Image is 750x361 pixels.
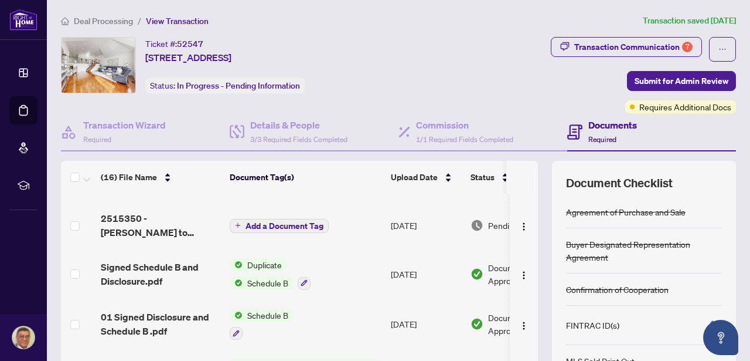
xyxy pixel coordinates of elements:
h4: Commission [416,118,513,132]
th: Status [466,161,565,194]
span: 3/3 Required Fields Completed [250,135,347,144]
th: Upload Date [386,161,466,194]
button: Add a Document Tag [230,219,329,233]
th: (16) File Name [96,161,225,194]
button: Open asap [703,320,738,355]
span: ellipsis [718,45,727,53]
td: [DATE] [386,249,466,299]
span: Schedule B [243,276,293,289]
span: Pending Review [488,219,547,232]
img: Status Icon [230,276,243,289]
button: Add a Document Tag [230,218,329,233]
img: Status Icon [230,309,243,322]
img: Logo [519,222,529,231]
div: Buyer Designated Representation Agreement [566,238,722,264]
span: In Progress - Pending Information [177,80,300,91]
span: Schedule B [243,309,293,322]
span: Required [83,135,111,144]
td: [DATE] [386,299,466,350]
th: Document Tag(s) [225,161,386,194]
span: home [61,17,69,25]
img: logo [9,9,37,31]
span: Status [471,171,495,184]
img: Document Status [471,318,483,330]
td: [DATE] [386,202,466,249]
img: IMG-E12319990_1.jpg [62,38,135,93]
div: Agreement of Purchase and Sale [566,205,686,218]
div: Ticket #: [145,37,203,50]
img: Document Status [471,219,483,232]
article: Transaction saved [DATE] [643,14,736,28]
div: FINTRAC ID(s) [566,319,619,332]
span: (16) File Name [101,171,157,184]
span: Signed Schedule B and Disclosure.pdf [101,260,220,288]
li: / [138,14,141,28]
h4: Transaction Wizard [83,118,166,132]
span: Deal Processing [74,16,133,26]
button: Submit for Admin Review [627,71,736,91]
span: Requires Additional Docs [639,100,731,113]
div: Status: [145,77,305,93]
span: Add a Document Tag [246,222,323,230]
span: Duplicate [243,258,287,271]
button: Logo [514,265,533,284]
button: Status IconDuplicateStatus IconSchedule B [230,258,311,290]
span: 2515350 - [PERSON_NAME] to review.pdf [101,211,220,239]
img: Logo [519,321,529,330]
div: Transaction Communication [574,38,693,56]
span: View Transaction [146,16,209,26]
div: 7 [682,42,693,52]
span: Submit for Admin Review [635,72,728,90]
img: Document Status [471,268,483,281]
button: Logo [514,315,533,333]
span: Document Checklist [566,175,673,191]
h4: Documents [588,118,637,132]
img: Logo [519,271,529,280]
span: 52547 [177,39,203,49]
button: Status IconSchedule B [230,309,293,340]
span: Document Approved [488,311,561,337]
span: Document Approved [488,261,561,287]
span: [STREET_ADDRESS] [145,50,231,65]
h4: Details & People [250,118,347,132]
button: Transaction Communication7 [551,37,702,57]
img: Profile Icon [12,326,35,349]
span: plus [235,222,241,228]
span: 01 Signed Disclosure and Schedule B .pdf [101,310,220,338]
button: Logo [514,216,533,235]
img: Status Icon [230,258,243,271]
span: Required [588,135,616,144]
div: Confirmation of Cooperation [566,283,669,296]
span: 1/1 Required Fields Completed [416,135,513,144]
span: Upload Date [391,171,438,184]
